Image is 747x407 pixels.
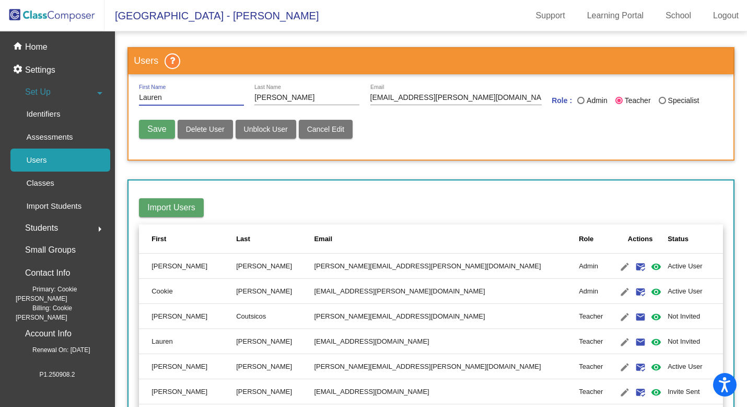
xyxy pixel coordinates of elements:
p: Account Info [25,326,72,341]
mat-icon: edit [618,286,631,298]
div: Last [236,234,314,244]
span: [GEOGRAPHIC_DATA] - [PERSON_NAME] [104,7,319,24]
mat-icon: mark_email_read [634,261,647,273]
mat-icon: edit [618,361,631,374]
td: Not Invited [668,329,723,354]
div: Email [314,234,579,244]
div: First [151,234,166,244]
div: Teacher [623,95,651,106]
span: Delete User [186,125,225,133]
mat-icon: visibility [650,261,662,273]
mat-icon: email [634,311,647,323]
td: Coutsicos [236,304,314,329]
th: Actions [613,224,668,254]
td: [EMAIL_ADDRESS][PERSON_NAME][DOMAIN_NAME] [314,279,579,304]
span: Cancel Edit [307,125,345,133]
mat-icon: edit [618,336,631,348]
td: Teacher [579,354,613,379]
td: [PERSON_NAME] [236,354,314,379]
button: Save [139,120,174,139]
td: [PERSON_NAME] [236,379,314,404]
td: [EMAIL_ADDRESS][DOMAIN_NAME] [314,379,579,404]
div: Status [668,234,710,244]
td: Teacher [579,379,613,404]
td: [PERSON_NAME][EMAIL_ADDRESS][PERSON_NAME][DOMAIN_NAME] [314,354,579,379]
button: Import Users [139,198,204,217]
mat-label: Role : [552,95,572,109]
h3: Users [129,48,733,74]
td: [PERSON_NAME] [139,304,236,329]
input: Last Name [254,94,359,102]
button: Cancel Edit [299,120,353,139]
mat-icon: arrow_drop_down [94,87,106,99]
td: Cookie [139,279,236,304]
p: Identifiers [26,108,60,120]
mat-icon: email [634,336,647,348]
div: First [151,234,236,244]
td: [PERSON_NAME] [139,254,236,279]
mat-icon: home [13,41,25,53]
td: Admin [579,279,613,304]
mat-icon: arrow_right [94,223,106,235]
button: Unblock User [236,120,296,139]
div: Admin [585,95,608,106]
mat-icon: visibility [650,311,662,323]
mat-icon: mark_email_read [634,361,647,374]
mat-icon: edit [618,386,631,399]
td: [PERSON_NAME] [236,254,314,279]
p: Users [26,154,46,166]
mat-icon: visibility [650,361,662,374]
p: Import Students [26,200,81,212]
button: Delete User [178,120,233,139]
td: [PERSON_NAME] [139,354,236,379]
span: Save [147,125,166,133]
span: Billing: Cookie [PERSON_NAME] [16,303,110,322]
mat-icon: mark_email_read [634,286,647,298]
mat-icon: visibility [650,336,662,348]
td: Lauren [139,329,236,354]
td: Teacher [579,329,613,354]
div: Role [579,234,593,244]
mat-icon: visibility [650,386,662,399]
div: Last [236,234,250,244]
td: [PERSON_NAME] [139,379,236,404]
p: Home [25,41,48,53]
mat-radio-group: Last Name [577,95,707,109]
div: Specialist [666,95,699,106]
span: Students [25,221,58,235]
td: Not Invited [668,304,723,329]
mat-icon: edit [618,311,631,323]
p: Assessments [26,131,73,143]
mat-icon: settings [13,64,25,76]
p: Small Groups [25,243,76,257]
span: Set Up [25,85,51,99]
td: [PERSON_NAME][EMAIL_ADDRESS][PERSON_NAME][DOMAIN_NAME] [314,254,579,279]
input: E Mail [370,94,542,102]
span: Import Users [147,203,195,212]
mat-icon: edit [618,261,631,273]
a: Learning Portal [579,7,652,24]
a: School [657,7,699,24]
mat-icon: mark_email_read [634,386,647,399]
td: [PERSON_NAME] [236,329,314,354]
a: Logout [705,7,747,24]
mat-icon: visibility [650,286,662,298]
td: Admin [579,254,613,279]
td: [EMAIL_ADDRESS][DOMAIN_NAME] [314,329,579,354]
td: Teacher [579,304,613,329]
td: Invite Sent [668,379,723,404]
span: Renewal On: [DATE] [16,345,90,355]
td: [PERSON_NAME][EMAIL_ADDRESS][DOMAIN_NAME] [314,304,579,329]
div: Email [314,234,332,244]
td: Active User [668,279,723,304]
a: Support [528,7,574,24]
td: [PERSON_NAME] [236,279,314,304]
div: Status [668,234,688,244]
p: Classes [26,177,54,189]
div: Role [579,234,613,244]
p: Contact Info [25,266,70,280]
span: Unblock User [244,125,288,133]
td: Active User [668,254,723,279]
span: Primary: Cookie [PERSON_NAME] [16,285,110,303]
td: Active User [668,354,723,379]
